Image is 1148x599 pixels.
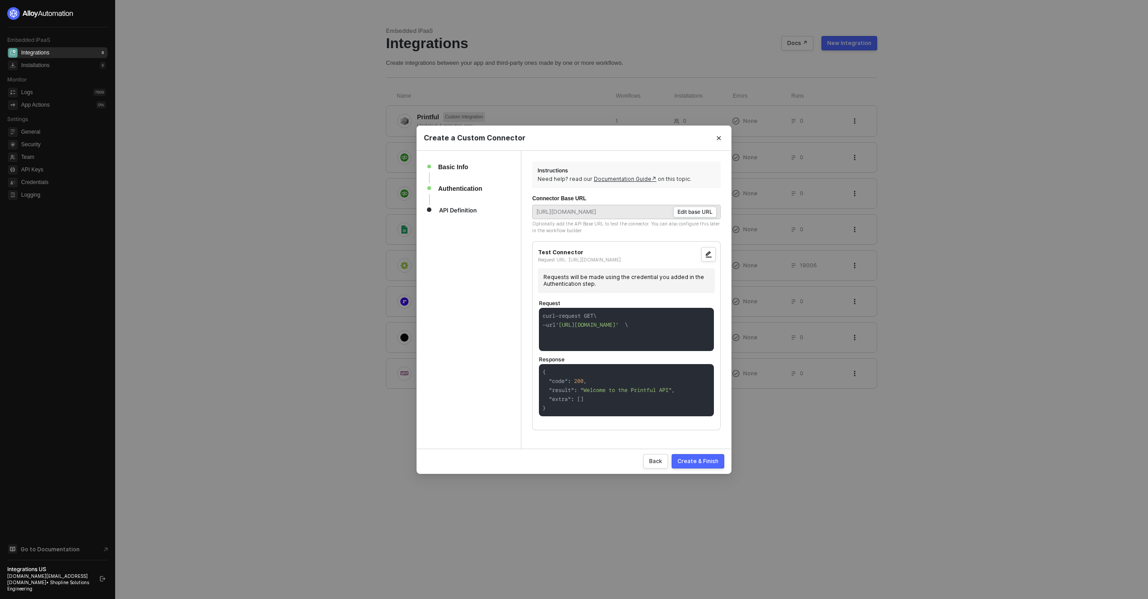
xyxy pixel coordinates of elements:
[538,176,691,183] div: Need help? read our on this topic.
[574,386,577,394] span: :
[538,268,715,293] div: Requests will be made using the credential you added in the Authentication step.
[673,207,717,217] button: Edit base URL
[438,183,488,194] div: Authentication
[438,162,474,172] div: Basic Info
[649,457,662,465] div: Back
[593,312,596,320] span: \
[543,404,546,412] span: }
[706,126,731,151] button: Close
[439,205,482,216] div: API Definition
[532,221,720,234] span: Optionally add the API Base URL to test the connector. You can also configure this later in the w...
[672,454,724,468] button: Create & Finish
[555,312,593,320] span: --request GET
[538,167,568,174] div: Instructions
[549,395,571,403] span: "extra"
[568,377,571,385] span: :
[424,133,724,143] div: Create a Custom Connector
[543,312,555,320] span: curl
[677,457,718,465] div: Create & Finish
[583,377,587,385] span: ,
[677,207,713,216] div: Edit base URL
[672,386,675,394] span: ,
[574,377,583,385] span: 200
[571,395,574,403] span: :
[577,395,580,403] span: [
[580,386,672,394] span: "Welcome to the Printful API"
[538,298,715,352] div: Request
[543,321,556,329] span: --url
[625,321,628,329] span: \
[532,195,721,203] div: Connector Base URL
[705,251,712,258] span: icon-edit
[556,321,619,329] span: '[URL][DOMAIN_NAME]'
[594,176,656,182] a: Documentation Guide↗
[543,368,546,376] span: {
[536,207,672,217] input: https://example.com
[643,454,668,468] button: Back
[549,377,568,385] span: "code"
[549,386,574,394] span: "result"
[538,249,583,256] b: Test Connector
[580,395,583,403] span: ]
[538,355,715,417] div: Response
[538,257,701,263] p: Request URL: [URL][DOMAIN_NAME]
